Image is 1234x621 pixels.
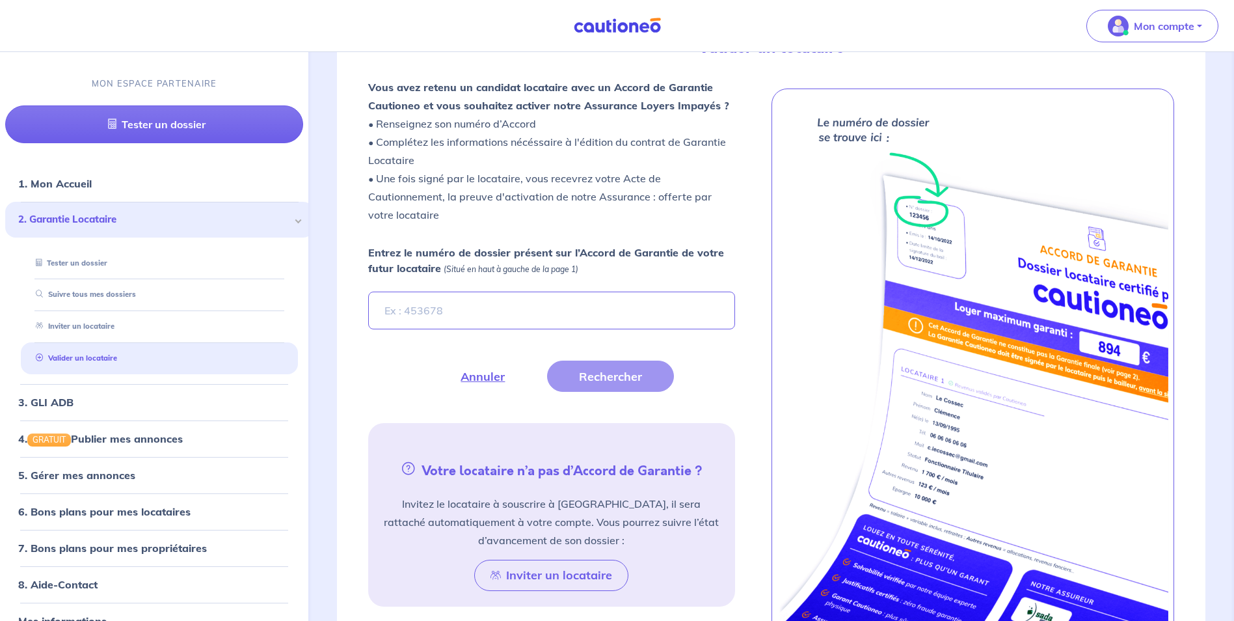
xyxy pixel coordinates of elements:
[5,499,303,525] div: 6. Bons plans pour mes locataires
[5,171,303,197] div: 1. Mon Accueil
[566,38,976,57] h4: Valider un locataire
[5,426,303,452] div: 4.GRATUITPublier mes annonces
[18,469,135,482] a: 5. Gérer mes annonces
[31,322,114,331] a: Inviter un locataire
[5,462,303,488] div: 5. Gérer mes annonces
[373,460,729,479] h5: Votre locataire n’a pas d’Accord de Garantie ?
[31,258,107,268] a: Tester un dossier
[5,535,303,561] div: 7. Bons plans pour mes propriétaires
[18,396,74,409] a: 3. GLI ADB
[1108,16,1129,36] img: illu_account_valid_menu.svg
[21,348,298,369] div: Valider un locataire
[5,106,303,144] a: Tester un dossier
[368,292,734,329] input: Ex : 453678
[368,246,724,275] strong: Entrez le numéro de dossier présent sur l’Accord de Garantie de votre futur locataire
[444,264,578,274] em: (Situé en haut à gauche de la page 1)
[18,505,191,518] a: 6. Bons plans pour mes locataires
[21,316,298,338] div: Inviter un locataire
[1086,10,1218,42] button: illu_account_valid_menu.svgMon compte
[5,202,314,238] div: 2. Garantie Locataire
[1134,18,1194,34] p: Mon compte
[474,560,628,591] button: Inviter un locataire
[384,495,719,549] p: Invitez le locataire à souscrire à [GEOGRAPHIC_DATA], il sera rattaché automatiquement à votre co...
[5,572,303,598] div: 8. Aide-Contact
[18,178,92,191] a: 1. Mon Accueil
[5,389,303,415] div: 3. GLI ADB
[429,361,537,392] button: Annuler
[18,432,183,445] a: 4.GRATUITPublier mes annonces
[368,78,734,224] p: • Renseignez son numéro d’Accord • Complétez les informations nécéssaire à l'édition du contrat d...
[92,77,217,90] p: MON ESPACE PARTENAIRE
[18,213,291,228] span: 2. Garantie Locataire
[31,353,117,363] a: Valider un locataire
[368,81,729,112] strong: Vous avez retenu un candidat locataire avec un Accord de Garantie Cautioneo et vous souhaitez act...
[569,18,666,34] img: Cautioneo
[18,542,207,555] a: 7. Bons plans pour mes propriétaires
[18,578,98,591] a: 8. Aide-Contact
[31,290,136,299] a: Suivre tous mes dossiers
[21,284,298,306] div: Suivre tous mes dossiers
[21,253,298,274] div: Tester un dossier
